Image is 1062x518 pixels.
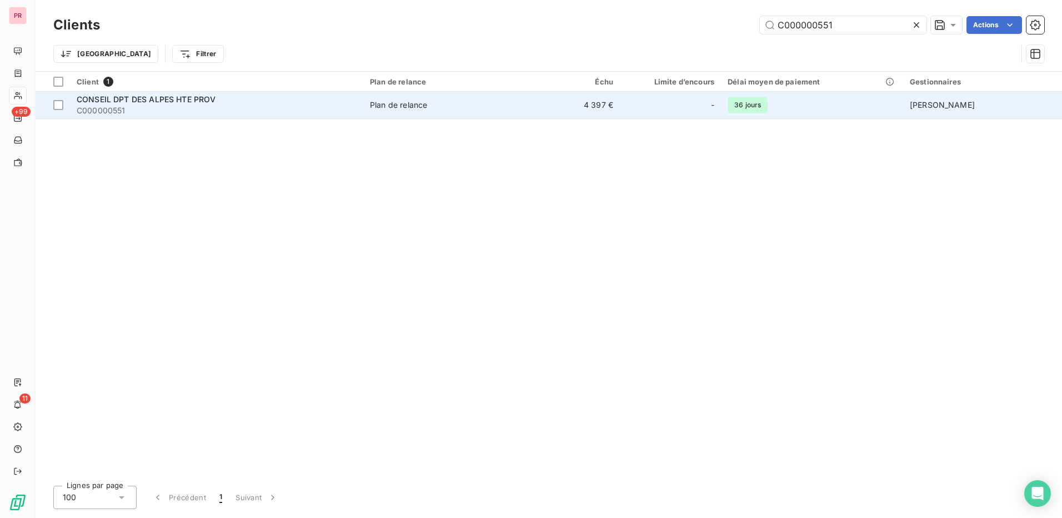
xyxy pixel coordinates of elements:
span: - [711,99,714,111]
td: 4 397 € [522,92,620,118]
span: 11 [19,394,31,404]
div: Échu [529,77,613,86]
span: 100 [63,492,76,503]
span: [PERSON_NAME] [910,100,975,109]
span: 1 [103,77,113,87]
span: +99 [12,107,31,117]
button: Suivant [229,486,285,509]
button: 1 [213,486,229,509]
span: Client [77,77,99,86]
input: Rechercher [760,16,926,34]
button: Actions [966,16,1022,34]
button: Filtrer [172,45,223,63]
span: 36 jours [728,97,768,113]
div: Délai moyen de paiement [728,77,896,86]
div: Open Intercom Messenger [1024,480,1051,507]
div: Gestionnaires [910,77,1055,86]
span: CONSEIL DPT DES ALPES HTE PROV [77,94,216,104]
div: PR [9,7,27,24]
button: [GEOGRAPHIC_DATA] [53,45,158,63]
h3: Clients [53,15,100,35]
div: Limite d’encours [627,77,714,86]
div: Plan de relance [370,77,515,86]
img: Logo LeanPay [9,494,27,511]
div: Plan de relance [370,99,427,111]
span: C000000551 [77,105,357,116]
button: Précédent [146,486,213,509]
span: 1 [219,492,222,503]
